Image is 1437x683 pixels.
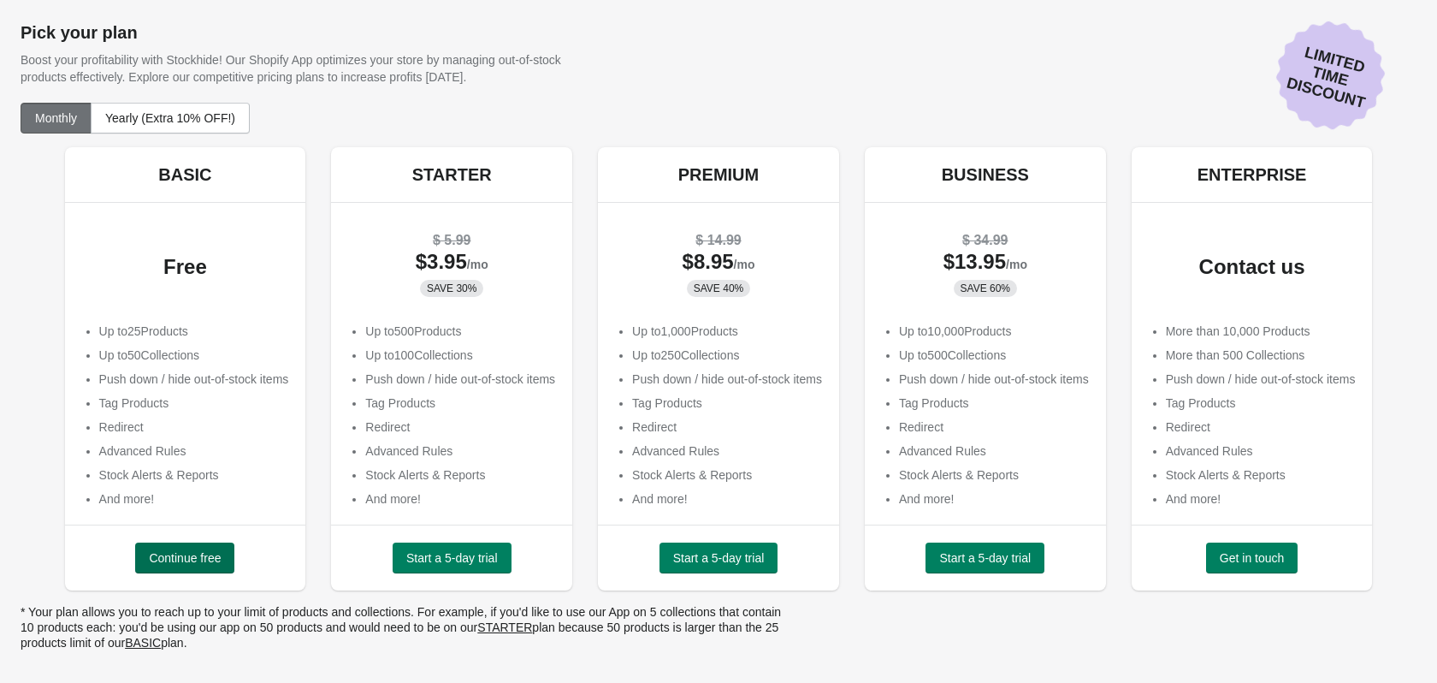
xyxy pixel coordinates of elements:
[91,103,250,134] button: Yearly (Extra 10% OFF!)
[899,490,1089,508] li: And more!
[1166,371,1356,388] li: Push down / hide out-of-stock items
[412,164,492,185] h5: STARTER
[1166,323,1356,340] p: More than 10,000 Products
[632,490,822,508] li: And more!
[899,323,1089,340] p: Up to 10,000 Products
[158,164,211,185] h5: BASIC
[477,621,532,634] ins: STARTER
[942,164,1029,185] h5: BUSINESS
[1220,551,1285,565] span: Get in touch
[882,232,1089,249] div: $ 34.99
[99,347,289,364] p: Up to 50 Collections
[365,466,555,484] li: Stock Alerts & Reports
[365,419,555,436] li: Redirect
[125,636,161,650] ins: BASIC
[99,466,289,484] li: Stock Alerts & Reports
[899,419,1089,436] li: Redirect
[99,490,289,508] li: And more!
[1166,466,1356,484] li: Stock Alerts & Reports
[365,490,555,508] li: And more!
[365,442,555,460] li: Advanced Rules
[678,164,759,185] h5: PREMIUM
[632,323,822,340] p: Up to 1,000 Products
[99,419,289,436] li: Redirect
[365,371,555,388] li: Push down / hide out-of-stock items
[348,232,555,249] div: $ 5.99
[632,442,822,460] li: Advanced Rules
[1264,9,1398,143] div: LIMITED TIME DISCOUNT
[615,253,822,273] div: $ 8.95
[21,103,92,134] button: Monthly
[632,395,822,412] li: Tag Products
[899,442,1089,460] li: Advanced Rules
[99,371,289,388] li: Push down / hide out-of-stock items
[673,551,765,565] span: Start a 5-day trial
[406,551,498,565] span: Start a 5-day trial
[82,258,289,276] div: Free
[925,543,1044,573] button: Start a 5-day trial
[427,282,476,295] span: SAVE 30%
[899,466,1089,484] li: Stock Alerts & Reports
[1166,419,1356,436] li: Redirect
[365,347,555,364] p: Up to 100 Collections
[99,395,289,412] li: Tag Products
[882,253,1089,273] div: $ 13.95
[939,551,1031,565] span: Start a 5-day trial
[899,395,1089,412] li: Tag Products
[961,282,1010,295] span: SAVE 60%
[632,419,822,436] li: Redirect
[99,323,289,340] p: Up to 25 Products
[1149,258,1356,276] div: Contact us
[615,232,822,249] div: $ 14.99
[1166,395,1356,412] li: Tag Products
[365,395,555,412] li: Tag Products
[659,543,778,573] button: Start a 5-day trial
[1166,347,1356,364] p: More than 500 Collections
[21,604,790,650] p: * Your plan allows you to reach up to your limit of products and collections. For example, if you...
[1166,490,1356,508] li: And more!
[899,347,1089,364] p: Up to 500 Collections
[35,111,77,125] span: Monthly
[1006,258,1027,271] span: /mo
[632,347,822,364] p: Up to 250 Collections
[21,22,1416,43] h1: Pick your plan
[632,371,822,388] li: Push down / hide out-of-stock items
[1197,164,1307,185] h5: ENTERPRISE
[21,51,608,86] p: Boost your profitability with Stockhide! Our Shopify App optimizes your store by managing out-of-...
[99,442,289,460] li: Advanced Rules
[105,111,235,125] span: Yearly (Extra 10% OFF!)
[632,466,822,484] li: Stock Alerts & Reports
[694,282,743,295] span: SAVE 40%
[365,323,555,340] p: Up to 500 Products
[899,371,1089,388] li: Push down / hide out-of-stock items
[734,258,755,271] span: /mo
[1206,543,1298,573] button: Get in touch
[467,258,488,271] span: /mo
[149,551,221,565] span: Continue free
[135,543,234,573] button: Continue free
[393,543,512,573] button: Start a 5-day trial
[1166,442,1356,460] li: Advanced Rules
[348,253,555,273] div: $ 3.95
